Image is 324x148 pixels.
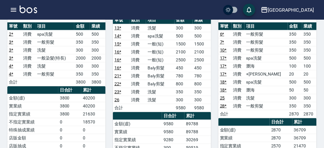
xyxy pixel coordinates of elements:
[302,70,317,78] td: 20
[258,4,317,16] button: [GEOGRAPHIC_DATA]
[232,86,245,94] td: 消費
[58,126,82,134] td: 0
[302,94,317,102] td: 300
[81,94,106,102] td: 40200
[193,104,211,112] td: 9580
[232,38,245,46] td: 消費
[129,32,146,40] td: 消費
[7,22,106,86] table: a dense table
[114,97,119,102] a: 26
[193,80,211,88] td: 800
[302,30,317,38] td: 350
[21,38,36,46] td: 消費
[74,78,90,86] td: 3800
[162,128,184,136] td: 9580
[90,62,106,70] td: 300
[175,48,193,56] td: 2100
[146,96,174,104] td: 洗髮
[21,30,36,38] td: 消費
[175,104,193,112] td: 9580
[81,134,106,142] td: 0
[184,112,211,120] th: 累計
[36,30,74,38] td: spa洗髮
[193,96,211,104] td: 300
[245,54,287,62] td: spa洗髮
[193,24,211,32] td: 300
[129,80,146,88] td: 消費
[113,136,162,144] td: 指定實業績
[288,86,302,94] td: 50
[58,86,82,94] th: 日合計
[146,16,174,24] th: 項目
[74,62,90,70] td: 300
[175,16,193,24] th: 金額
[232,30,245,38] td: 消費
[288,102,302,110] td: 350
[218,110,232,118] td: 合計
[36,70,74,78] td: 一般剪髮
[175,56,193,64] td: 2500
[245,86,287,94] td: 瀏海
[7,22,21,30] th: 單號
[288,70,302,78] td: 20
[7,94,58,102] td: 金額(虛)
[7,78,21,86] td: 合計
[270,118,292,126] th: 日合計
[175,40,193,48] td: 1500
[302,86,317,94] td: 50
[74,30,90,38] td: 500
[245,46,287,54] td: 一般剪髮
[232,22,245,30] th: 類別
[162,136,184,144] td: 9280
[90,70,106,78] td: 350
[302,78,317,86] td: 500
[175,32,193,40] td: 500
[90,46,106,54] td: 300
[302,38,317,46] td: 350
[193,56,211,64] td: 2500
[245,22,287,30] th: 項目
[302,46,317,54] td: 350
[302,54,317,62] td: 500
[245,78,287,86] td: spa洗髮
[292,134,317,142] td: 36709
[193,72,211,80] td: 780
[232,54,245,62] td: 消費
[245,38,287,46] td: 一般剪髮
[175,96,193,104] td: 300
[81,118,106,126] td: 18570
[218,126,270,134] td: 金額(虛)
[90,38,106,46] td: 350
[162,112,184,120] th: 日合計
[232,70,245,78] td: 消費
[129,16,146,24] th: 類別
[74,70,90,78] td: 350
[193,32,211,40] td: 500
[36,46,74,54] td: 洗髮
[245,102,287,110] td: 一般剪髮
[146,40,174,48] td: 一般(短)
[81,126,106,134] td: 0
[7,126,58,134] td: 特殊抽成業績
[7,134,58,142] td: 店販金額
[288,110,302,118] td: 2870
[20,6,37,13] img: Logo
[193,48,211,56] td: 2100
[21,46,36,54] td: 消費
[232,102,245,110] td: 消費
[288,62,302,70] td: 100
[129,40,146,48] td: 消費
[302,62,317,70] td: 100
[175,24,193,32] td: 300
[129,24,146,32] td: 消費
[232,78,245,86] td: 消費
[245,62,287,70] td: 瀏海
[129,64,146,72] td: 消費
[90,30,106,38] td: 500
[7,110,58,118] td: 指定實業績
[268,6,314,14] div: [GEOGRAPHIC_DATA]
[270,126,292,134] td: 2870
[175,72,193,80] td: 780
[193,64,211,72] td: 450
[193,88,211,96] td: 350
